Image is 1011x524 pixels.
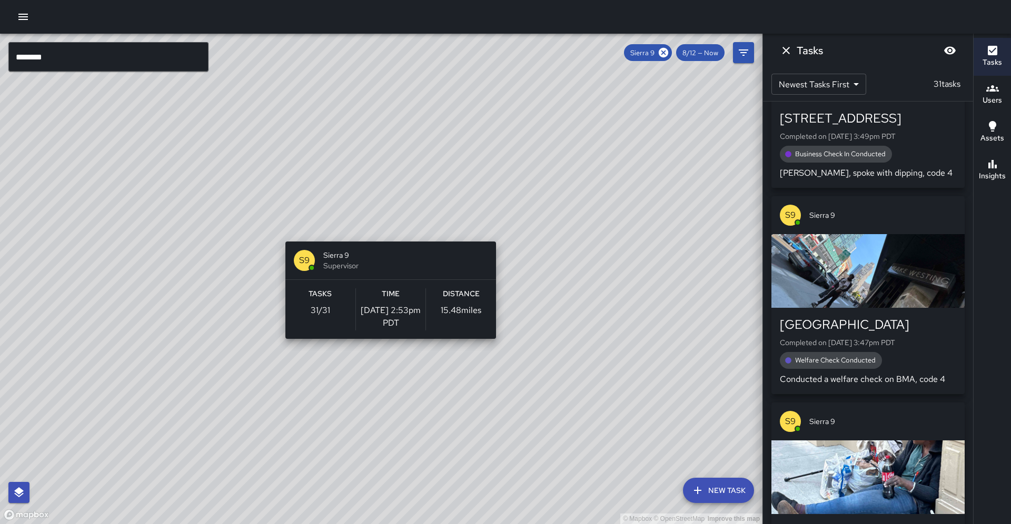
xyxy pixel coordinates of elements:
[983,57,1002,68] h6: Tasks
[733,42,754,63] button: Filters
[780,373,956,386] p: Conducted a welfare check on BMA, code 4
[323,260,488,271] span: Supervisor
[797,42,823,59] h6: Tasks
[771,74,866,95] div: Newest Tasks First
[974,38,1011,76] button: Tasks
[624,44,672,61] div: Sierra 9
[789,149,892,158] span: Business Check In Conducted
[776,40,797,61] button: Dismiss
[780,337,956,348] p: Completed on [DATE] 3:47pm PDT
[780,167,956,179] p: [PERSON_NAME], spoke with dipping, code 4
[983,95,1002,106] h6: Users
[780,316,956,333] div: [GEOGRAPHIC_DATA]
[771,196,965,394] button: S9Sierra 9[GEOGRAPHIC_DATA]Completed on [DATE] 3:47pm PDTWelfare Check ConductedConducted a welfa...
[323,250,488,260] span: Sierra 9
[974,152,1011,189] button: Insights
[974,76,1011,114] button: Users
[974,114,1011,152] button: Assets
[785,415,796,428] p: S9
[309,288,332,300] h6: Tasks
[441,304,481,317] p: 15.48 miles
[929,78,965,90] p: 31 tasks
[780,131,956,142] p: Completed on [DATE] 3:49pm PDT
[624,48,661,57] span: Sierra 9
[780,110,956,127] div: [STREET_ADDRESS]
[939,40,960,61] button: Blur
[809,416,956,427] span: Sierra 9
[683,478,754,503] button: New Task
[979,170,1006,182] h6: Insights
[299,254,310,267] p: S9
[980,133,1004,144] h6: Assets
[789,356,882,365] span: Welfare Check Conducted
[443,288,480,300] h6: Distance
[676,48,725,57] span: 8/12 — Now
[382,288,400,300] h6: Time
[809,210,956,220] span: Sierra 9
[285,241,496,339] button: S9Sierra 9SupervisorTasks31/31Time[DATE] 2:53pm PDTDistance15.48miles
[785,209,796,221] p: S9
[356,304,426,329] p: [DATE] 2:53pm PDT
[311,304,330,317] p: 31 / 31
